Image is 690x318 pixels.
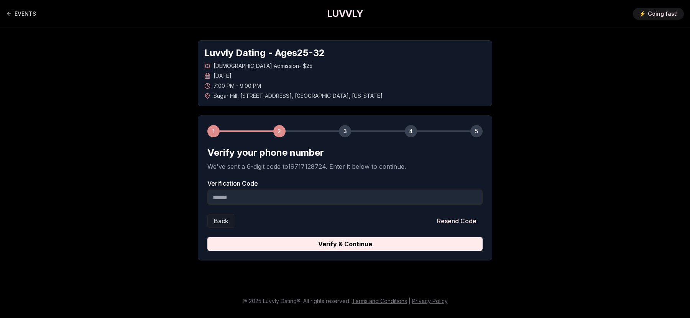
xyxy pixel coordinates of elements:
span: [DATE] [214,72,232,80]
span: Going fast! [648,10,678,18]
span: [DEMOGRAPHIC_DATA] Admission - $25 [214,62,312,70]
label: Verification Code [207,180,483,186]
p: We've sent a 6-digit code to 19717128724 . Enter it below to continue. [207,162,483,171]
button: Resend Code [431,214,483,228]
div: 3 [339,125,351,137]
button: Verify & Continue [207,237,483,251]
span: 7:00 PM - 9:00 PM [214,82,261,90]
h1: Luvvly Dating - Ages 25 - 32 [204,47,486,59]
span: ⚡️ [639,10,646,18]
span: | [409,298,411,304]
div: 5 [470,125,483,137]
div: 1 [207,125,220,137]
div: 4 [405,125,417,137]
a: LUVVLY [327,8,363,20]
a: Terms and Conditions [352,298,407,304]
a: Privacy Policy [412,298,448,304]
a: Back to events [6,6,36,21]
button: Back [207,214,235,228]
span: Sugar Hill , [STREET_ADDRESS] , [GEOGRAPHIC_DATA] , [US_STATE] [214,92,383,100]
div: 2 [273,125,286,137]
h2: Verify your phone number [207,147,483,159]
